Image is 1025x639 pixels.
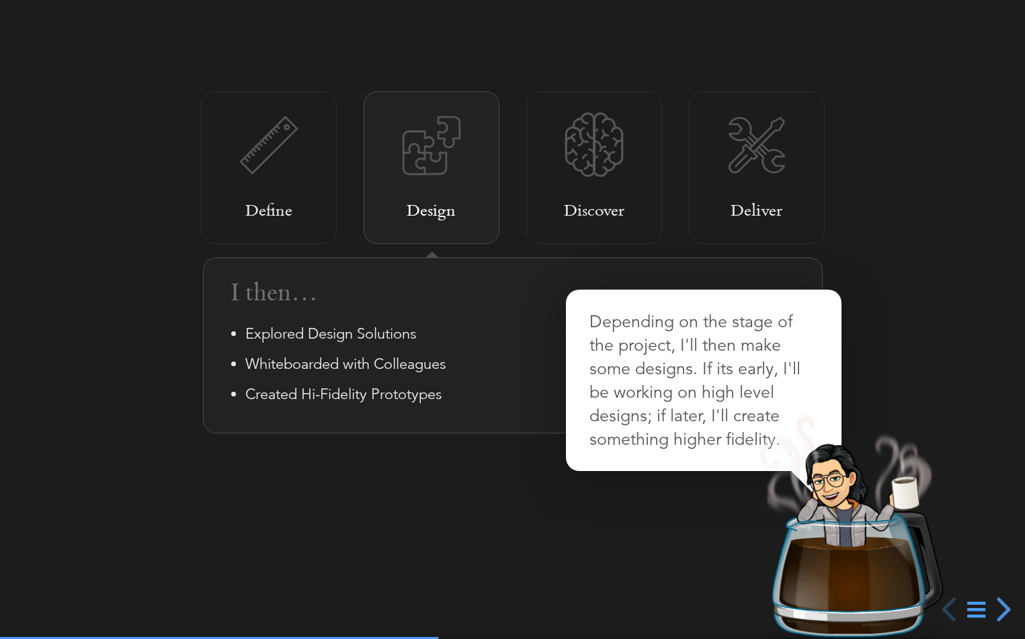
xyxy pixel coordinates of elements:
p: I then… [231,278,822,312]
li: Whiteboarded with Colleagues [245,349,446,379]
button: previous slide [939,597,963,622]
button: next slide [989,597,1014,622]
li: Explored Design Solutions [245,318,446,349]
li: Created Hi-Fidelity Prototypes [245,379,446,409]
